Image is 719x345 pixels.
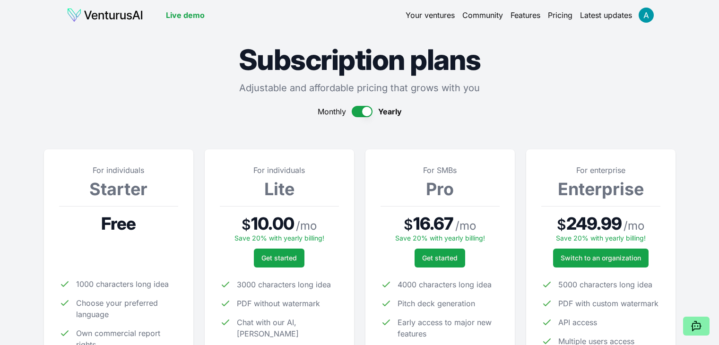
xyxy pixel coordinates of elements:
span: PDF without watermark [237,298,320,309]
span: 1000 characters long idea [76,278,169,290]
button: Get started [254,249,304,267]
span: Save 20% with yearly billing! [556,234,646,242]
p: For individuals [220,164,339,176]
p: For enterprise [541,164,660,176]
a: Features [511,9,540,21]
span: PDF with custom watermark [558,298,658,309]
span: Get started [422,253,458,263]
span: 5000 characters long idea [558,279,652,290]
h3: Lite [220,180,339,198]
span: API access [558,317,597,328]
span: 16.67 [413,214,454,233]
p: Adjustable and affordable pricing that grows with you [44,81,676,95]
span: Pitch deck generation [398,298,475,309]
span: Save 20% with yearly billing! [395,234,485,242]
span: / mo [455,218,476,233]
span: $ [242,216,251,233]
span: Choose your preferred language [76,297,178,320]
a: Latest updates [580,9,632,21]
span: Monthly [318,106,346,117]
a: Your ventures [406,9,455,21]
a: Live demo [166,9,205,21]
span: 3000 characters long idea [237,279,331,290]
span: 249.99 [566,214,622,233]
h3: Pro [381,180,500,198]
span: Early access to major new features [398,317,500,339]
h3: Enterprise [541,180,660,198]
img: ACg8ocKIOCLz_StytB41k41qLfzLeXytUHsWGJElLCnpjQ0fz9qdFA=s96-c [639,8,654,23]
p: For individuals [59,164,178,176]
img: logo [67,8,143,23]
h1: Subscription plans [44,45,676,74]
span: 4000 characters long idea [398,279,492,290]
h3: Starter [59,180,178,198]
span: Yearly [378,106,402,117]
a: Switch to an organization [553,249,649,267]
span: Free [101,214,136,233]
a: Pricing [548,9,572,21]
button: Get started [415,249,465,267]
a: Community [462,9,503,21]
span: / mo [624,218,644,233]
p: For SMBs [381,164,500,176]
span: Chat with our AI, [PERSON_NAME] [237,317,339,339]
span: 10.00 [251,214,294,233]
span: / mo [296,218,317,233]
span: Save 20% with yearly billing! [234,234,324,242]
span: Get started [261,253,297,263]
span: $ [557,216,566,233]
span: $ [404,216,413,233]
